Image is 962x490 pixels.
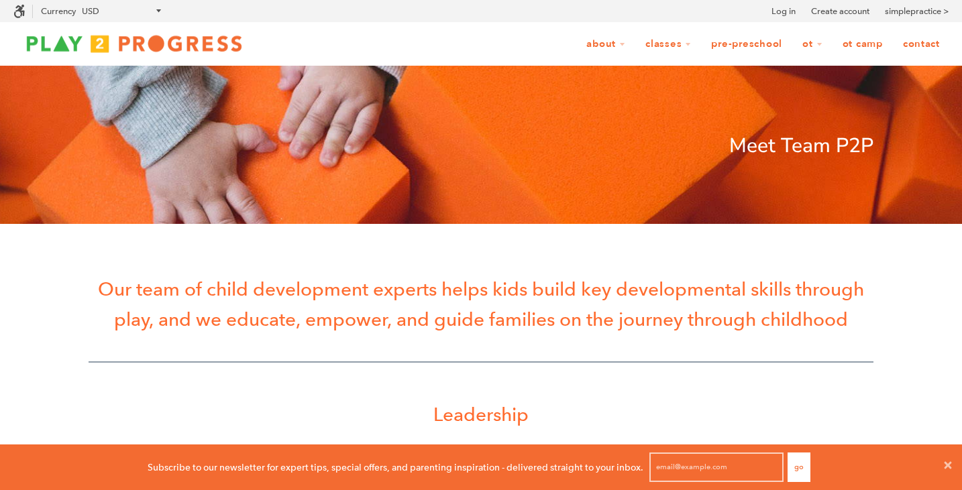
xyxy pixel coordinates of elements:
[41,6,76,16] label: Currency
[578,32,634,57] a: About
[649,452,784,482] input: email@example.com
[794,32,831,57] a: OT
[702,32,791,57] a: Pre-Preschool
[89,274,873,334] p: Our team of child development experts helps kids build key developmental skills through play, and...
[894,32,949,57] a: Contact
[811,5,869,18] a: Create account
[834,32,892,57] a: OT Camp
[771,5,796,18] a: Log in
[148,460,643,475] p: Subscribe to our newsletter for expert tips, special offers, and parenting inspiration - delivere...
[885,5,949,18] a: simplepractice >
[637,32,700,57] a: Classes
[788,452,810,482] button: Go
[89,400,873,430] p: Leadership
[89,130,873,162] p: Meet Team P2P
[13,30,255,57] img: Play2Progress logo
